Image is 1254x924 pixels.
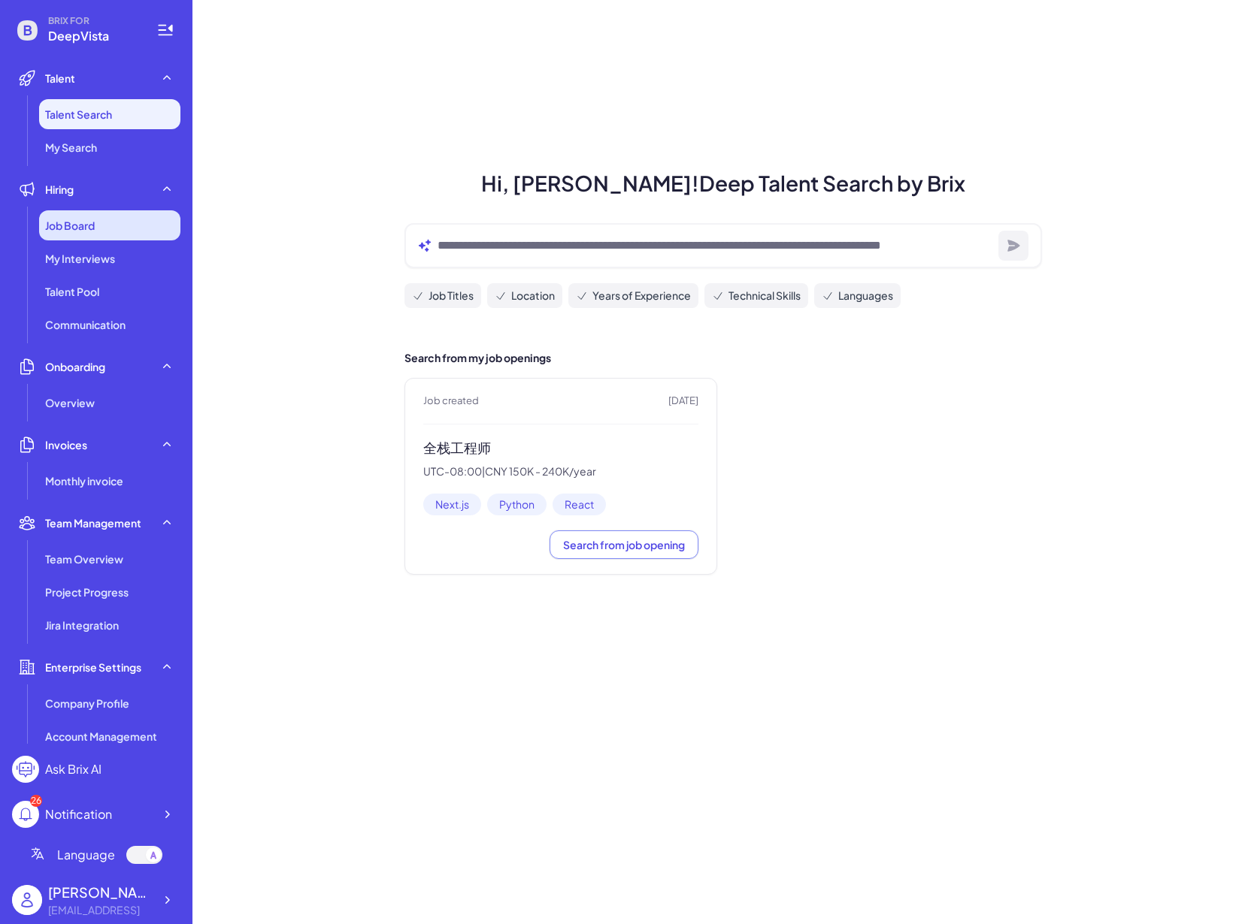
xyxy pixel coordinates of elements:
[45,140,97,155] span: My Search
[563,538,685,551] span: Search from job opening
[45,359,105,374] span: Onboarding
[45,729,157,744] span: Account Management
[45,515,141,530] span: Team Management
[45,251,115,266] span: My Interviews
[838,288,893,303] span: Languages
[45,284,99,299] span: Talent Pool
[45,182,74,197] span: Hiring
[429,288,474,303] span: Job Titles
[45,660,141,675] span: Enterprise Settings
[386,168,1060,199] h1: Hi, [PERSON_NAME]! Deep Talent Search by Brix
[45,584,129,599] span: Project Progress
[45,71,75,86] span: Talent
[423,394,479,409] span: Job created
[423,494,481,515] span: Next.js
[45,551,123,566] span: Team Overview
[48,882,153,902] div: Jing Conan Wang
[45,317,126,332] span: Communication
[404,350,1042,366] h2: Search from my job openings
[48,902,153,918] div: jingconan@deepvista.ai
[12,885,42,915] img: user_logo.png
[45,107,112,122] span: Talent Search
[30,795,42,807] div: 26
[45,696,129,711] span: Company Profile
[45,473,123,488] span: Monthly invoice
[728,288,801,303] span: Technical Skills
[45,437,87,452] span: Invoices
[487,494,547,515] span: Python
[668,394,698,409] span: [DATE]
[553,494,606,515] span: React
[45,395,95,410] span: Overview
[511,288,555,303] span: Location
[45,805,112,823] div: Notification
[48,27,138,45] span: DeepVista
[423,465,698,479] p: UTC-08:00 | CNY 150K - 240K/year
[423,439,698,457] h3: 全栈工程师
[45,618,119,633] span: Jira Integration
[550,530,698,559] button: Search from job opening
[592,288,691,303] span: Years of Experience
[45,218,95,233] span: Job Board
[48,15,138,27] span: BRIX FOR
[57,846,115,864] span: Language
[45,760,101,778] div: Ask Brix AI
